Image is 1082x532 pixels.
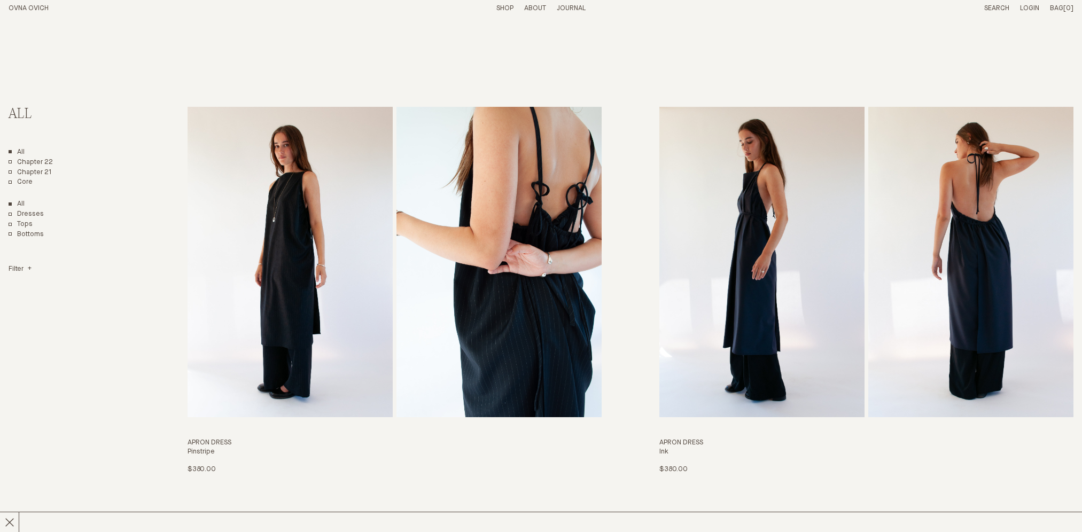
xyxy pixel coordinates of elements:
a: Shop [496,5,513,12]
h4: Pinstripe [188,448,602,457]
a: Bottoms [9,230,44,239]
a: Login [1020,5,1039,12]
a: Chapter 21 [9,168,52,177]
a: Home [9,5,49,12]
span: $380.00 [659,466,688,473]
a: Journal [557,5,586,12]
a: All [9,148,25,157]
a: Apron Dress [188,107,602,474]
span: [0] [1063,5,1073,12]
a: Core [9,178,33,187]
a: Search [984,5,1009,12]
h3: Apron Dress [188,439,602,448]
h2: All [9,107,134,122]
h4: Ink [659,448,1073,457]
img: Apron Dress [188,107,393,417]
img: Apron Dress [659,107,865,417]
h3: Apron Dress [659,439,1073,448]
a: Chapter 22 [9,158,53,167]
summary: Filter [9,265,32,274]
a: Dresses [9,210,44,219]
a: Tops [9,220,33,229]
a: Apron Dress [659,107,1073,474]
summary: About [524,4,546,13]
a: Show All [9,200,25,209]
span: Bag [1050,5,1063,12]
span: $380.00 [188,466,216,473]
